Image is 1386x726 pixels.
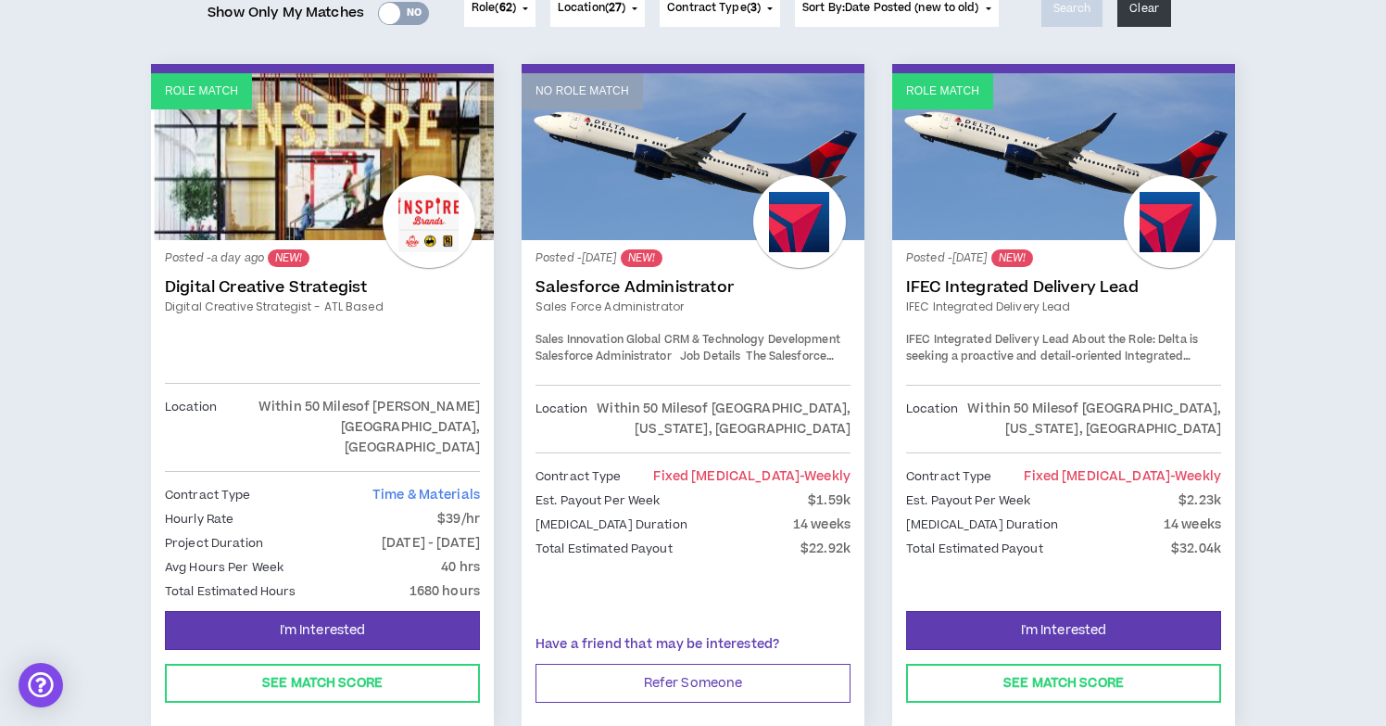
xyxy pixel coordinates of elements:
p: Role Match [165,83,238,100]
p: Project Duration [165,533,263,554]
button: Refer Someone [535,664,850,703]
p: Posted - [DATE] [535,249,850,267]
p: Posted - a day ago [165,249,480,267]
button: I'm Interested [906,611,1221,650]
a: Digital Creative Strategist - ATL Based [165,299,480,315]
p: Contract Type [165,485,251,505]
p: 14 weeks [793,515,850,535]
a: Digital Creative Strategist [165,278,480,297]
p: Est. Payout Per Week [906,490,1030,511]
strong: Job Details [680,349,740,364]
sup: NEW! [991,249,1033,267]
button: See Match Score [165,664,480,703]
p: $39/hr [437,509,480,529]
p: 14 weeks [1164,515,1221,535]
p: Contract Type [906,466,992,487]
span: I'm Interested [280,622,366,640]
strong: IFEC Integrated Delivery Lead [906,332,1069,348]
p: No Role Match [535,83,629,100]
p: Within 50 Miles of [GEOGRAPHIC_DATA], [US_STATE], [GEOGRAPHIC_DATA] [958,399,1221,439]
span: - weekly [1170,467,1221,486]
strong: About the Role: [1072,332,1155,348]
button: See Match Score [906,664,1221,703]
p: $2.23k [1178,490,1221,511]
sup: NEW! [268,249,309,267]
span: Time & Materials [372,486,480,504]
p: Have a friend that may be interested? [535,635,850,655]
p: Location [906,399,958,439]
div: Open Intercom Messenger [19,663,63,707]
p: [MEDICAL_DATA] Duration [535,515,687,535]
p: $1.59k [808,490,850,511]
p: Hourly Rate [165,509,233,529]
p: 40 hrs [441,557,480,578]
p: [DATE] - [DATE] [382,533,480,554]
strong: Global CRM & Technology Development [626,332,840,348]
p: 1680 hours [409,581,480,602]
p: Location [165,397,217,458]
a: Salesforce Administrator [535,278,850,297]
p: Within 50 Miles of [PERSON_NAME][GEOGRAPHIC_DATA], [GEOGRAPHIC_DATA] [217,397,480,458]
strong: Sales Innovation [535,332,624,348]
p: $32.04k [1171,539,1221,559]
a: IFEC Integrated Delivery Lead [906,278,1221,297]
p: Contract Type [535,466,622,487]
p: Role Match [906,83,979,100]
p: Total Estimated Hours [165,581,296,602]
a: No Role Match [522,73,864,240]
p: $22.92k [800,539,850,559]
p: Est. Payout Per Week [535,490,660,511]
a: IFEC Integrated Delivery Lead [906,299,1221,315]
a: Role Match [151,73,494,240]
a: Role Match [892,73,1235,240]
a: Sales Force Administrator [535,299,850,315]
span: Fixed [MEDICAL_DATA] [1024,467,1221,486]
p: Posted - [DATE] [906,249,1221,267]
span: Fixed [MEDICAL_DATA] [653,467,850,486]
sup: NEW! [621,249,662,267]
p: Total Estimated Payout [535,539,673,559]
strong: Salesforce Administrator [535,349,672,364]
button: I'm Interested [165,611,480,650]
span: I'm Interested [1021,622,1107,640]
span: - weekly [800,467,850,486]
p: Location [535,399,587,439]
p: Avg Hours Per Week [165,557,283,578]
p: Within 50 Miles of [GEOGRAPHIC_DATA], [US_STATE], [GEOGRAPHIC_DATA] [587,399,850,439]
p: Total Estimated Payout [906,539,1043,559]
p: [MEDICAL_DATA] Duration [906,515,1058,535]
